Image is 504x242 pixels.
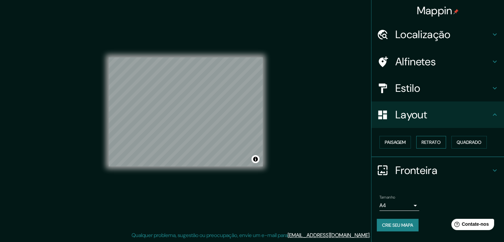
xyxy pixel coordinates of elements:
[382,222,413,228] font: Crie seu mapa
[370,231,371,239] font: .
[395,28,450,41] font: Localização
[457,139,481,145] font: Quadrado
[371,157,504,184] div: Fronteira
[451,136,487,149] button: Quadrado
[379,136,411,149] button: Paisagem
[395,81,420,95] font: Estilo
[379,195,395,200] font: Tamanho
[371,101,504,128] div: Layout
[252,155,259,163] button: Alternar atribuição
[395,163,437,177] font: Fronteira
[395,55,436,69] font: Alfinetes
[421,139,441,145] font: Retrato
[379,202,386,209] font: A4
[109,57,263,166] canvas: Mapa
[453,9,459,14] img: pin-icon.png
[379,200,419,211] div: A4
[417,4,452,18] font: Mappin
[371,75,504,101] div: Estilo
[385,139,406,145] font: Paisagem
[377,219,419,231] button: Crie seu mapa
[132,232,288,239] font: Qualquer problema, sugestão ou preocupação, envie um e-mail para
[369,232,370,239] font: .
[395,108,427,122] font: Layout
[445,216,497,235] iframe: Iniciador de widget de ajuda
[288,232,369,239] a: [EMAIL_ADDRESS][DOMAIN_NAME]
[371,48,504,75] div: Alfinetes
[371,21,504,48] div: Localização
[416,136,446,149] button: Retrato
